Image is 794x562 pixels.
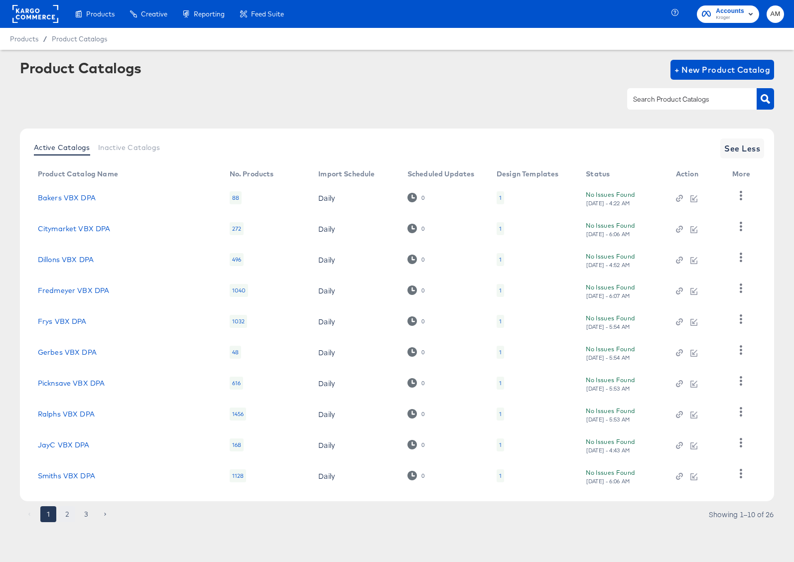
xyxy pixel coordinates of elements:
div: 1 [497,253,504,266]
td: Daily [310,429,399,460]
button: page 1 [40,506,56,522]
a: Smiths VBX DPA [38,472,95,480]
div: 1 [497,315,504,328]
div: Showing 1–10 of 26 [708,511,774,518]
div: Import Schedule [318,170,375,178]
div: 1 [497,222,504,235]
div: 0 [407,316,425,326]
div: 1 [497,346,504,359]
span: Active Catalogs [34,143,90,151]
div: 0 [421,287,425,294]
div: 1456 [230,408,247,421]
td: Daily [310,182,399,213]
div: 0 [407,471,425,480]
a: Ralphs VBX DPA [38,410,95,418]
th: Action [668,166,724,182]
a: Citymarket VBX DPA [38,225,111,233]
button: AM [767,5,784,23]
div: 0 [407,224,425,233]
span: Accounts [716,6,744,16]
div: 1 [499,256,502,264]
div: 88 [230,191,242,204]
div: 1 [497,438,504,451]
div: 1 [499,410,502,418]
button: See Less [720,139,764,158]
div: Product Catalog Name [38,170,118,178]
span: / [38,35,52,43]
div: 496 [230,253,244,266]
div: 0 [407,193,425,202]
a: JayC VBX DPA [38,441,90,449]
div: 0 [407,347,425,357]
div: 1128 [230,469,247,482]
div: 1 [499,441,502,449]
th: More [724,166,762,182]
a: Picknsave VBX DPA [38,379,105,387]
td: Daily [310,306,399,337]
div: 0 [421,349,425,356]
div: 0 [407,255,425,264]
input: Search Product Catalogs [631,94,737,105]
div: 0 [407,409,425,419]
span: Inactive Catalogs [98,143,160,151]
div: 1 [499,225,502,233]
div: No. Products [230,170,274,178]
button: + New Product Catalog [670,60,775,80]
td: Daily [310,460,399,491]
nav: pagination navigation [20,506,115,522]
a: Frys VBX DPA [38,317,87,325]
span: Feed Suite [251,10,284,18]
span: Products [86,10,115,18]
div: 1 [499,348,502,356]
span: Kroger [716,14,744,22]
div: 1 [499,317,502,325]
div: 616 [230,377,243,390]
a: Gerbes VBX DPA [38,348,97,356]
button: Go to next page [97,506,113,522]
div: 1 [497,377,504,390]
div: 1032 [230,315,248,328]
div: 0 [421,318,425,325]
div: 0 [407,285,425,295]
td: Daily [310,337,399,368]
td: Daily [310,368,399,399]
div: 0 [421,441,425,448]
div: Design Templates [497,170,558,178]
span: Products [10,35,38,43]
a: Dillons VBX DPA [38,256,94,264]
div: 1 [499,286,502,294]
div: 0 [421,411,425,418]
div: Scheduled Updates [407,170,475,178]
a: Fredmeyer VBX DPA [38,286,110,294]
div: 168 [230,438,244,451]
div: 0 [421,472,425,479]
div: 0 [421,194,425,201]
div: 1 [499,194,502,202]
div: 1 [497,284,504,297]
span: See Less [724,141,760,155]
td: Daily [310,275,399,306]
th: Status [578,166,668,182]
div: 1040 [230,284,249,297]
td: Daily [310,244,399,275]
div: 0 [421,256,425,263]
span: + New Product Catalog [674,63,771,77]
div: 0 [421,380,425,387]
td: Daily [310,399,399,429]
button: AccountsKroger [697,5,759,23]
div: 0 [421,225,425,232]
div: 1 [499,379,502,387]
div: 1 [497,191,504,204]
div: Product Catalogs [20,60,141,76]
span: Creative [141,10,167,18]
div: 1 [497,469,504,482]
button: Go to page 2 [59,506,75,522]
span: AM [771,8,780,20]
a: Bakers VBX DPA [38,194,96,202]
div: 1 [497,408,504,421]
div: 48 [230,346,241,359]
div: 272 [230,222,244,235]
div: 1 [499,472,502,480]
a: Product Catalogs [52,35,107,43]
